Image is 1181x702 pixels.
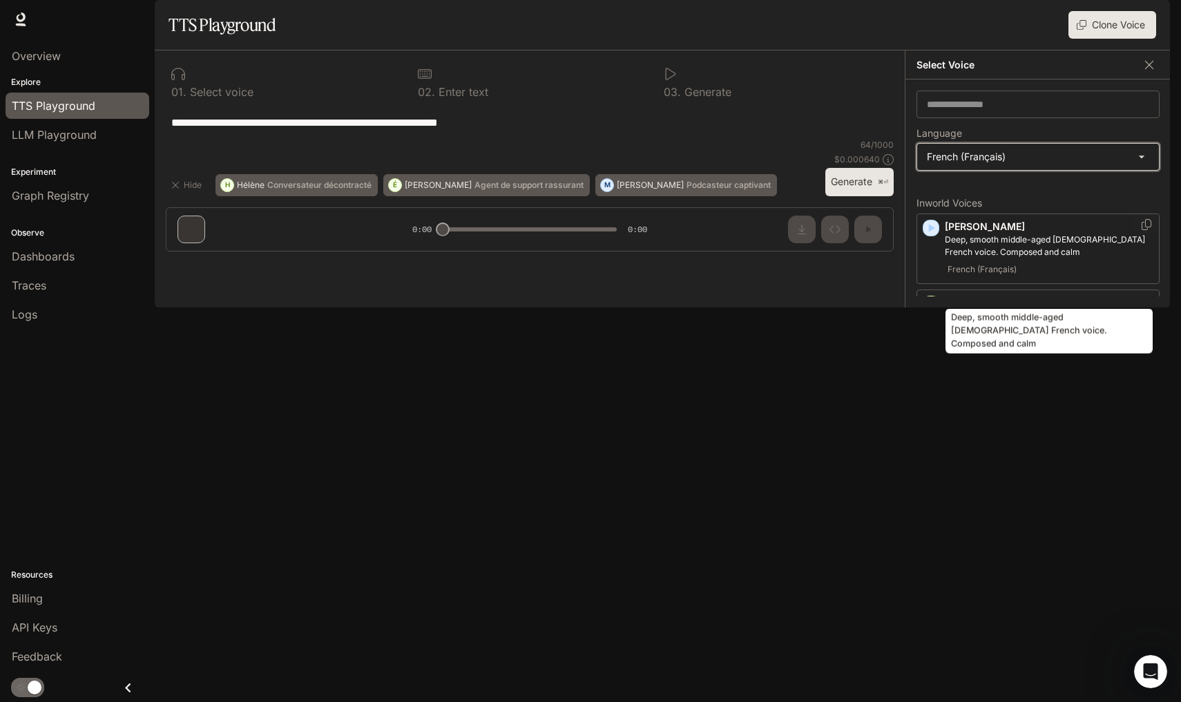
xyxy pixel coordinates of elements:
p: 0 2 . [418,86,435,97]
h1: TTS Playground [169,11,276,39]
button: Clone Voice [1068,11,1156,39]
p: Conversateur décontracté [267,181,372,189]
p: Agent de support rassurant [474,181,584,189]
button: M[PERSON_NAME]Podcasteur captivant [595,174,777,196]
p: Hélène [237,181,265,189]
button: Copy Voice ID [1140,219,1153,230]
p: Podcasteur captivant [686,181,771,189]
p: 64 / 1000 [861,139,894,151]
button: Hide [166,174,210,196]
p: Select voice [186,86,253,97]
p: 0 3 . [664,86,681,97]
p: Language [916,129,962,138]
span: French (Français) [945,261,1019,278]
div: Deep, smooth middle-aged [DEMOGRAPHIC_DATA] French voice. Composed and calm [945,309,1153,354]
p: Deep, smooth middle-aged male French voice. Composed and calm [945,234,1153,258]
button: É[PERSON_NAME]Agent de support rassurant [383,174,590,196]
div: M [601,174,613,196]
p: Enter text [435,86,488,97]
p: [PERSON_NAME] [945,296,1153,310]
p: $ 0.000640 [834,153,880,165]
button: HHélèneConversateur décontracté [215,174,378,196]
div: French (Français) [917,144,1159,170]
div: H [221,174,233,196]
div: É [389,174,401,196]
p: [PERSON_NAME] [617,181,684,189]
p: [PERSON_NAME] [945,220,1153,234]
p: [PERSON_NAME] [405,181,472,189]
p: ⌘⏎ [878,178,888,187]
button: Generate⌘⏎ [825,168,894,196]
p: 0 1 . [171,86,186,97]
iframe: Intercom live chat [1134,655,1167,688]
p: Inworld Voices [916,198,1160,208]
p: Generate [681,86,731,97]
